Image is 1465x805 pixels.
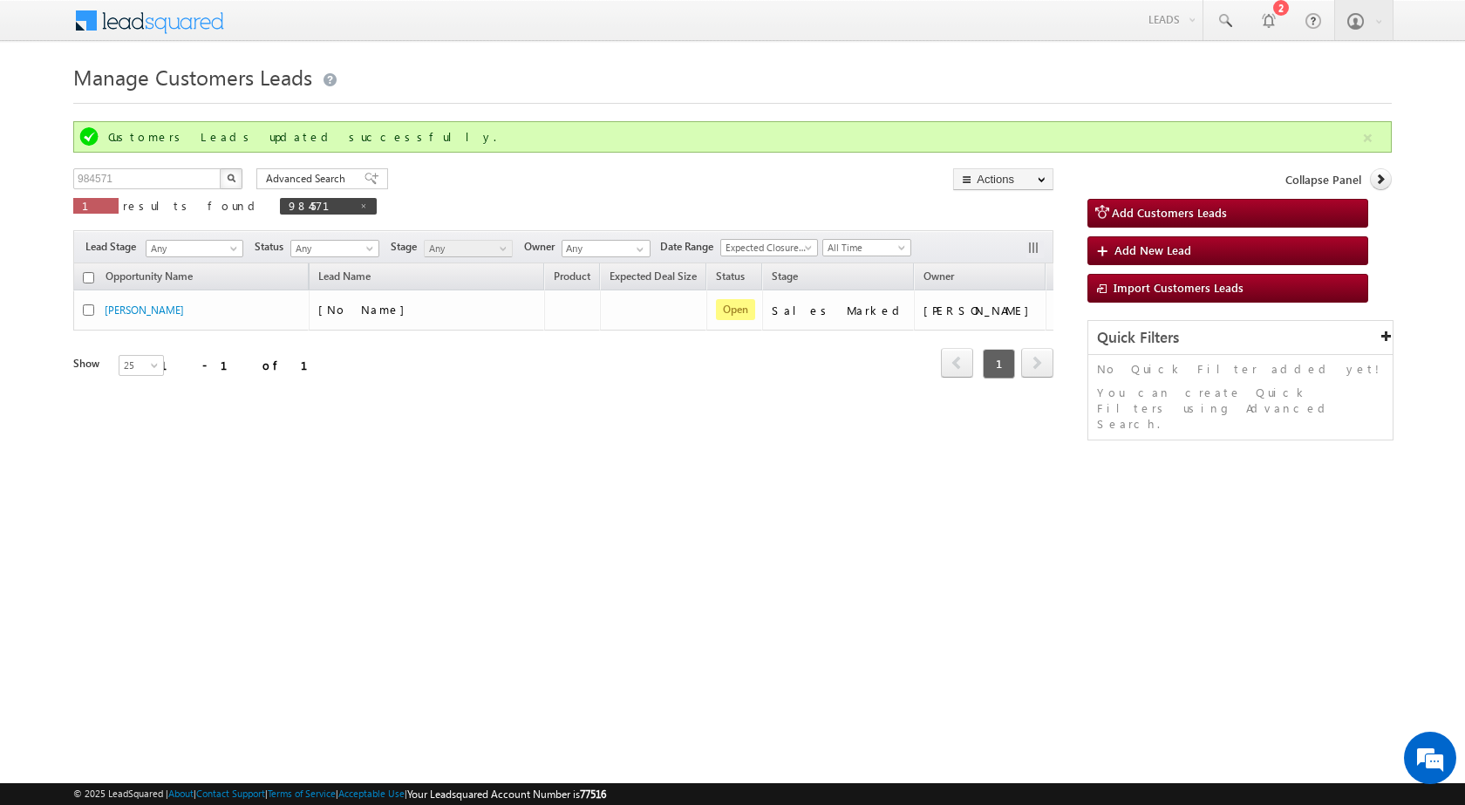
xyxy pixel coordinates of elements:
[146,241,237,256] span: Any
[97,267,201,290] a: Opportunity Name
[941,348,973,378] span: prev
[823,240,906,256] span: All Time
[83,272,94,283] input: Check all records
[227,174,235,182] img: Search
[407,788,606,801] span: Your Leadsquared Account Number is
[119,355,164,376] a: 25
[160,355,329,375] div: 1 - 1 of 1
[73,786,606,802] span: © 2025 LeadSquared | | | | |
[290,240,379,257] a: Any
[106,269,193,283] span: Opportunity Name
[266,171,351,187] span: Advanced Search
[85,239,143,255] span: Lead Stage
[1088,321,1393,355] div: Quick Filters
[1112,205,1227,220] span: Add Customers Leads
[289,198,351,213] span: 984571
[1114,242,1191,257] span: Add New Lead
[119,358,166,373] span: 25
[923,269,954,283] span: Owner
[720,239,818,256] a: Expected Closure Date
[91,92,293,114] div: Chat with us now
[318,302,413,317] span: [No Name]
[30,92,73,114] img: d_60004797649_company_0_60004797649
[82,198,110,213] span: 1
[1285,172,1361,188] span: Collapse Panel
[610,269,697,283] span: Expected Deal Size
[108,129,1360,145] div: Customers Leads updated successfully.
[291,241,374,256] span: Any
[941,350,973,378] a: prev
[772,269,798,283] span: Stage
[580,788,606,801] span: 77516
[255,239,290,255] span: Status
[105,304,184,317] a: [PERSON_NAME]
[237,537,317,561] em: Start Chat
[73,63,312,91] span: Manage Customers Leads
[660,239,720,255] span: Date Range
[168,788,194,799] a: About
[1097,361,1384,377] p: No Quick Filter added yet!
[23,161,318,522] textarea: Type your message and hit 'Enter'
[268,788,336,799] a: Terms of Service
[716,299,755,320] span: Open
[1114,280,1244,295] span: Import Customers Leads
[286,9,328,51] div: Minimize live chat window
[562,240,651,257] input: Type to Search
[338,788,405,799] a: Acceptable Use
[601,267,705,290] a: Expected Deal Size
[763,267,807,290] a: Stage
[310,267,379,290] span: Lead Name
[1021,348,1053,378] span: next
[196,788,265,799] a: Contact Support
[73,356,105,372] div: Show
[953,168,1053,190] button: Actions
[721,240,812,256] span: Expected Closure Date
[425,241,508,256] span: Any
[1046,266,1099,289] span: Actions
[146,240,243,257] a: Any
[707,267,753,290] a: Status
[554,269,590,283] span: Product
[424,240,513,257] a: Any
[391,239,424,255] span: Stage
[627,241,649,258] a: Show All Items
[1021,350,1053,378] a: next
[772,303,906,318] div: Sales Marked
[822,239,911,256] a: All Time
[983,349,1015,379] span: 1
[524,239,562,255] span: Owner
[923,303,1038,318] div: [PERSON_NAME]
[123,198,262,213] span: results found
[1097,385,1384,432] p: You can create Quick Filters using Advanced Search.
